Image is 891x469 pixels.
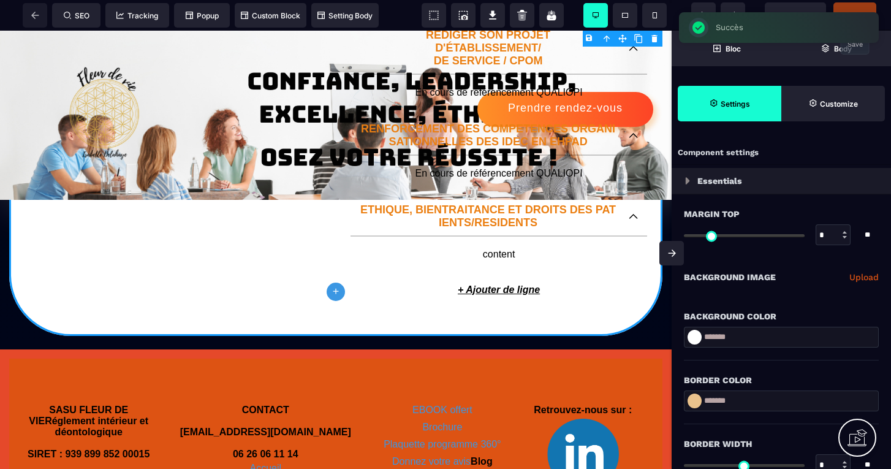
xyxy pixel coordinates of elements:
[360,92,616,118] p: RENFORCEMENT DES COMPETENCES ORGANISATIONNELLES DES IDEC EN EHPAD
[116,11,158,20] span: Tracking
[64,11,89,20] span: SEO
[684,270,776,284] p: Background Image
[773,10,818,20] span: Previsualiser
[412,374,472,384] a: EBOOK offert
[697,173,742,188] p: Essentials
[843,10,867,20] span: Publier
[422,3,446,28] span: View components
[363,137,635,148] p: En cours de référencement QUALIOPI
[820,99,858,109] strong: Customize
[422,391,462,402] a: Brochure
[392,425,493,458] b: Blog Mon accès
[685,177,690,185] img: loading
[249,432,281,443] a: Accueil
[834,44,852,53] strong: Body
[765,2,826,27] span: Preview
[363,218,635,229] p: content
[241,11,300,20] span: Custom Block
[547,388,619,459] img: 1a59c7fc07b2df508e9f9470b57f58b2_Design_sans_titre_(2).png
[360,173,616,199] p: ETHIQUE, BIENTRAITANCE ET DROITS DES PATIENTS/RESIDENTS
[186,11,219,20] span: Popup
[781,31,891,66] span: Open Layer Manager
[344,248,653,271] p: + Ajouter de ligne
[672,31,781,66] span: Open Blocks
[684,309,879,324] div: Background Color
[451,3,476,28] span: Screenshot
[849,270,879,284] a: Upload
[721,99,750,109] strong: Settings
[317,11,373,20] span: Setting Body
[392,425,471,436] a: Donnez votre avis
[29,374,131,395] b: SASU FLEUR DE VIE
[672,141,891,165] div: Component settings
[781,86,885,121] span: Open Style Manager
[678,86,781,121] span: Settings
[684,437,752,451] span: Border Width
[363,56,635,67] p: En cours de référencement QUALIOPI
[726,44,741,53] strong: Bloc
[384,408,501,419] a: Plaquette programme 360°
[684,207,740,221] span: Margin Top
[684,373,879,387] div: Border Color
[180,374,351,429] b: CONTACT [EMAIL_ADDRESS][DOMAIN_NAME] 06 26 06 11 14
[534,374,632,384] b: Retrouvez-nous sur :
